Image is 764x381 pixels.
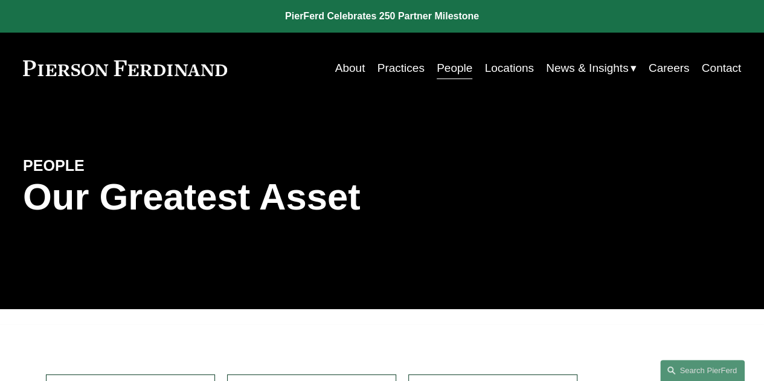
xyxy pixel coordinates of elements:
[437,57,472,80] a: People
[660,360,745,381] a: Search this site
[546,58,628,78] span: News & Insights
[377,57,425,80] a: Practices
[23,156,202,176] h4: PEOPLE
[484,57,533,80] a: Locations
[546,57,636,80] a: folder dropdown
[23,176,502,218] h1: Our Greatest Asset
[335,57,365,80] a: About
[649,57,690,80] a: Careers
[702,57,742,80] a: Contact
